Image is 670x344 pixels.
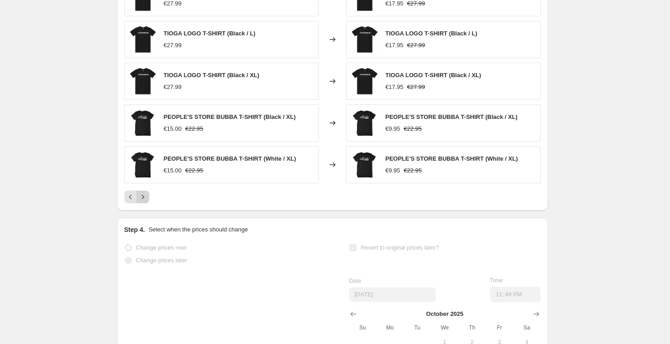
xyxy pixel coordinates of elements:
th: Monday [377,320,404,335]
strike: €22.95 [185,124,203,133]
span: Su [352,324,372,331]
img: images_e96adad9-6947-4bdb-b8b7-eebc3f655dcf_80x.jpg [129,109,156,137]
span: Date [349,277,361,284]
div: €9.95 [386,166,401,175]
strike: €22.95 [404,166,422,175]
span: TIOGA LOGO T-SHIRT (Black / XL) [164,72,259,79]
span: TIOGA LOGO T-SHIRT (Black / XL) [386,72,481,79]
span: PEOPLE'S STORE BUBBA T-SHIRT (White / XL) [386,155,518,162]
button: Previous [124,191,137,203]
th: Wednesday [431,320,458,335]
h2: Step 4. [124,225,145,234]
img: images_e96adad9-6947-4bdb-b8b7-eebc3f655dcf_80x.jpg [351,151,378,178]
img: download-2025-08-11T203008.924_80x.png [351,26,378,53]
p: Select when the prices should change [148,225,248,234]
span: We [435,324,455,331]
div: €9.95 [386,124,401,133]
th: Saturday [513,320,540,335]
img: download-2025-08-11T203008.924_80x.png [351,68,378,95]
div: €27.99 [164,83,182,92]
th: Sunday [349,320,376,335]
button: Show previous month, September 2025 [347,308,360,320]
span: PEOPLE'S STORE BUBBA T-SHIRT (Black / XL) [386,113,518,120]
span: Time [490,277,503,284]
span: Revert to original prices later? [361,244,439,251]
strike: €22.95 [404,124,422,133]
div: €17.95 [386,83,404,92]
th: Tuesday [404,320,431,335]
span: PEOPLE'S STORE BUBBA T-SHIRT (Black / XL) [164,113,296,120]
button: Next [137,191,149,203]
strike: €27.99 [407,83,425,92]
span: Tu [407,324,427,331]
th: Friday [486,320,513,335]
input: 12:00 [490,287,541,302]
strike: €22.95 [185,166,203,175]
img: images_e96adad9-6947-4bdb-b8b7-eebc3f655dcf_80x.jpg [129,151,156,178]
span: Change prices now [136,244,186,251]
span: Mo [380,324,400,331]
span: Th [462,324,482,331]
span: Fr [489,324,509,331]
div: €17.95 [386,41,404,50]
strike: €27.99 [407,41,425,50]
span: TIOGA LOGO T-SHIRT (Black / L) [164,30,255,37]
img: images_e96adad9-6947-4bdb-b8b7-eebc3f655dcf_80x.jpg [351,109,378,137]
div: €27.99 [164,41,182,50]
button: Show next month, November 2025 [530,308,543,320]
div: €15.00 [164,166,182,175]
nav: Pagination [124,191,149,203]
span: PEOPLE'S STORE BUBBA T-SHIRT (White / XL) [164,155,296,162]
span: Sa [517,324,537,331]
span: TIOGA LOGO T-SHIRT (Black / L) [386,30,477,37]
th: Thursday [458,320,485,335]
span: Change prices later [136,257,187,264]
img: download-2025-08-11T203008.924_80x.png [129,26,156,53]
input: 8/30/2025 [349,287,436,302]
div: €15.00 [164,124,182,133]
img: download-2025-08-11T203008.924_80x.png [129,68,156,95]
